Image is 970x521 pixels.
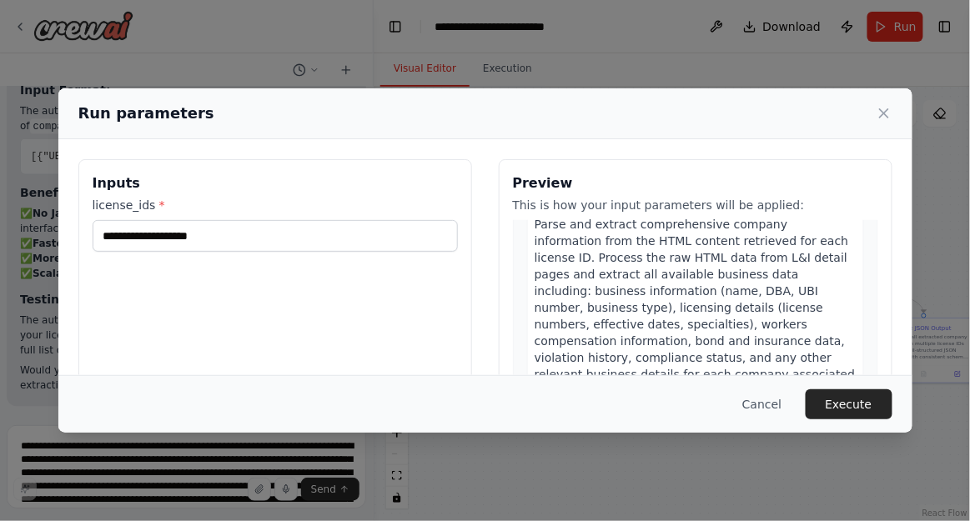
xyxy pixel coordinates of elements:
label: license_ids [93,197,458,213]
button: Cancel [729,389,795,419]
span: Parse and extract comprehensive company information from the HTML content retrieved for each lice... [535,218,856,398]
h2: Run parameters [78,102,214,125]
button: Execute [806,389,892,419]
p: This is how your input parameters will be applied: [513,197,878,213]
h3: Preview [513,173,878,193]
h3: Inputs [93,173,458,193]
